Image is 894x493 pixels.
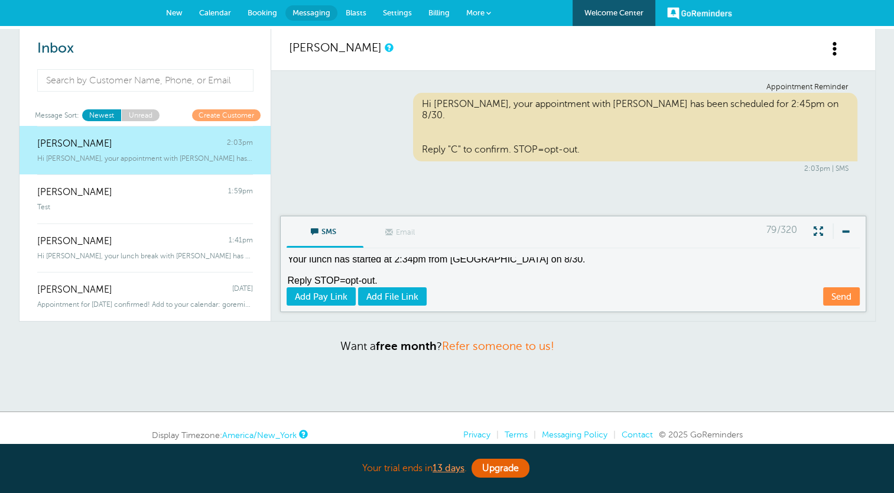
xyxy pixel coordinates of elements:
span: 1:59pm [228,187,253,198]
div: Your trial ends in . [152,456,743,481]
li: | [490,430,499,440]
span: Hi [PERSON_NAME], your lunch break with [PERSON_NAME] has ended at 1:40pm on 8/29. P [37,252,253,260]
span: [PERSON_NAME] [37,284,112,296]
a: Messaging [285,5,337,21]
span: More [466,8,485,17]
div: 2:03pm | SMS [298,164,849,173]
a: America/New_York [222,430,297,440]
strong: free month [376,340,437,352]
a: Add Pay Link [287,287,356,306]
span: 2:03pm [227,138,253,150]
a: [PERSON_NAME] 1:59pm Test [19,174,271,223]
a: Upgrade [472,459,529,478]
span: [PERSON_NAME] [37,187,112,198]
a: Refer someone to us! [442,340,554,352]
a: Create Customer [192,109,261,121]
p: Want a ? [19,339,876,353]
span: Add Pay Link [295,292,347,301]
span: Settings [383,8,412,17]
a: Terms [505,430,528,439]
a: [PERSON_NAME] 2:03pm Hi [PERSON_NAME], your appointment with [PERSON_NAME] has been scheduled for... [19,126,271,175]
span: © 2025 GoReminders [659,430,743,439]
a: Add File Link [358,287,427,306]
span: SMS [295,216,355,245]
span: New [166,8,183,17]
a: Messaging Policy [542,430,607,439]
div: Display Timezone: [152,430,306,440]
span: [PERSON_NAME] [37,236,112,247]
a: This is a history of all communications between GoReminders and your customer. [385,44,392,51]
input: Search by Customer Name, Phone, or Email [37,69,254,92]
div: Hi [PERSON_NAME], your appointment with [PERSON_NAME] has been scheduled for 2:45pm on 8/30. Repl... [413,93,857,161]
a: Newest [82,109,121,121]
span: Billing [428,8,450,17]
span: 79/320 [766,225,797,236]
span: Calendar [199,8,231,17]
a: Unread [121,109,160,121]
span: Appointment for [DATE] confirmed! Add to your calendar: goremind [37,300,253,309]
a: [PERSON_NAME] 1:41pm Hi [PERSON_NAME], your lunch break with [PERSON_NAME] has ended at 1:40pm on... [19,223,271,273]
span: Blasts [346,8,366,17]
a: Send [823,287,860,306]
span: Hi [PERSON_NAME], your appointment with [PERSON_NAME] has been scheduled for 2:45pm on [37,154,253,163]
span: [PERSON_NAME] [37,138,112,150]
span: Test [37,203,50,211]
li: | [528,430,536,440]
a: [PERSON_NAME] [DATE] Appointment for [DATE] confirmed! Add to your calendar: goremind [19,272,271,321]
span: [DATE] [232,284,253,296]
a: Contact [622,430,653,439]
span: 1:41pm [229,236,253,247]
span: Add File Link [366,292,418,301]
a: 13 days [433,463,464,473]
span: Message Sort: [35,109,79,121]
span: Messaging [292,8,330,17]
li: | [607,430,616,440]
span: Email [372,217,431,245]
h2: Inbox [37,40,253,57]
a: Privacy [463,430,490,439]
a: [PERSON_NAME] [289,41,382,54]
a: This is the timezone being used to display dates and times to you on this device. Click the timez... [299,430,306,438]
span: Booking [248,8,277,17]
div: Appointment Reminder [298,83,849,92]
